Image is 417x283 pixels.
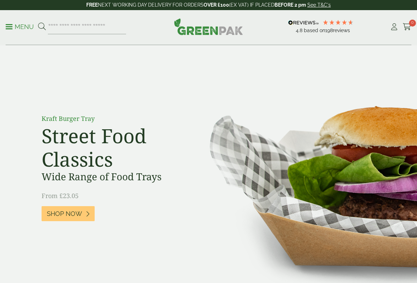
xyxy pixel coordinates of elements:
[403,22,411,32] a: 0
[333,28,350,33] span: reviews
[42,206,95,221] a: Shop Now
[307,2,331,8] a: See T&C's
[42,191,79,200] span: From £23.05
[288,20,319,25] img: REVIEWS.io
[275,2,306,8] strong: BEFORE 2 pm
[409,20,416,27] span: 0
[174,18,243,35] img: GreenPak Supplies
[325,28,333,33] span: 198
[204,2,229,8] strong: OVER £100
[322,19,354,26] div: 4.79 Stars
[47,210,82,218] span: Shop Now
[86,2,98,8] strong: FREE
[6,23,34,31] p: Menu
[6,23,34,30] a: Menu
[42,171,199,183] h3: Wide Range of Food Trays
[42,114,199,123] p: Kraft Burger Tray
[390,23,398,30] i: My Account
[296,28,304,33] span: 4.8
[304,28,325,33] span: Based on
[42,124,199,171] h2: Street Food Classics
[403,23,411,30] i: Cart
